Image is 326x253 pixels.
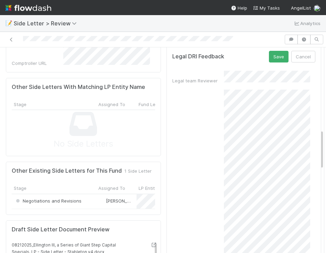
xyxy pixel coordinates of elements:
[98,101,125,108] span: Assigned To
[12,168,122,174] h5: Other Existing Side Letters for This Fund
[291,51,315,62] button: Cancel
[106,198,141,204] span: [PERSON_NAME]
[314,5,320,12] img: avatar_0b1dbcb8-f701-47e0-85bc-d79ccc0efe6c.png
[12,84,145,91] h5: Other Side Letters With Matching LP Entity Name
[14,185,26,192] span: Stage
[14,20,80,27] span: Side Letter > Review
[139,185,184,192] span: LP Entity Legal Name
[54,138,113,150] span: No Side Letters
[99,198,105,204] img: avatar_6177bb6d-328c-44fd-b6eb-4ffceaabafa4.png
[172,77,224,84] div: Legal team Reviewer
[124,168,152,174] span: 1 Side Letter
[14,198,81,204] span: Negotiations and Revisions
[231,4,247,11] div: Help
[6,2,51,14] img: logo-inverted-e16ddd16eac7371096b0.svg
[12,226,109,233] h5: Draft Side Letter Document Preview
[14,101,26,108] span: Stage
[269,51,289,62] button: Save
[172,53,224,60] h5: Legal DRI Feedback
[6,20,12,26] span: 📝
[253,5,280,11] span: My Tasks
[293,19,320,27] a: Analytics
[291,5,311,11] span: AngelList
[139,101,176,108] span: Fund Legal Name
[14,197,81,204] div: Negotiations and Revisions
[12,60,63,67] div: Comptroller URL
[253,4,280,11] a: My Tasks
[98,185,125,192] span: Assigned To
[99,197,133,204] div: [PERSON_NAME]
